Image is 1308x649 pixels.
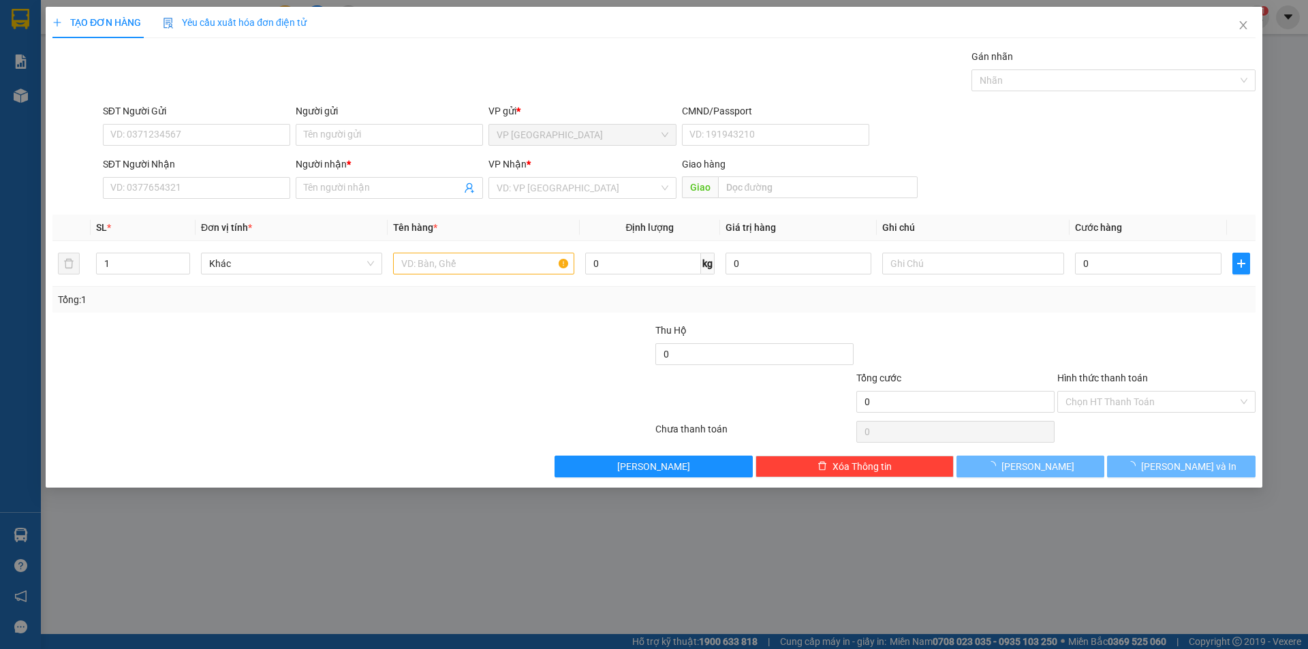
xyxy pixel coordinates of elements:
[1075,222,1122,233] span: Cước hàng
[654,422,855,445] div: Chưa thanh toán
[1233,258,1249,269] span: plus
[103,157,290,172] div: SĐT Người Nhận
[682,159,726,170] span: Giao hàng
[209,253,374,274] span: Khác
[817,461,827,472] span: delete
[58,292,505,307] div: Tổng: 1
[987,461,1002,471] span: loading
[682,104,869,118] div: CMND/Passport
[163,18,174,29] img: icon
[52,18,62,27] span: plus
[465,183,476,193] span: user-add
[832,459,892,474] span: Xóa Thông tin
[296,157,483,172] div: Người nhận
[1141,459,1236,474] span: [PERSON_NAME] và In
[883,253,1064,274] input: Ghi Chú
[393,253,574,274] input: VD: Bàn, Ghế
[726,253,872,274] input: 0
[163,17,307,28] span: Yêu cầu xuất hóa đơn điện tử
[1238,20,1249,31] span: close
[1002,459,1075,474] span: [PERSON_NAME]
[726,222,776,233] span: Giá trị hàng
[497,125,668,145] span: VP Ninh Hòa
[393,222,437,233] span: Tên hàng
[1224,7,1262,45] button: Close
[856,373,901,383] span: Tổng cước
[1108,456,1256,477] button: [PERSON_NAME] và In
[756,456,954,477] button: deleteXóa Thông tin
[618,459,691,474] span: [PERSON_NAME]
[555,456,753,477] button: [PERSON_NAME]
[1126,461,1141,471] span: loading
[96,222,107,233] span: SL
[718,176,918,198] input: Dọc đường
[103,104,290,118] div: SĐT Người Gửi
[956,456,1104,477] button: [PERSON_NAME]
[201,222,252,233] span: Đơn vị tính
[971,51,1013,62] label: Gán nhãn
[877,215,1070,241] th: Ghi chú
[296,104,483,118] div: Người gửi
[58,253,80,274] button: delete
[1232,253,1250,274] button: plus
[626,222,674,233] span: Định lượng
[1057,373,1148,383] label: Hình thức thanh toán
[52,17,141,28] span: TẠO ĐƠN HÀNG
[489,159,527,170] span: VP Nhận
[682,176,718,198] span: Giao
[701,253,715,274] span: kg
[655,325,687,336] span: Thu Hộ
[489,104,676,118] div: VP gửi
